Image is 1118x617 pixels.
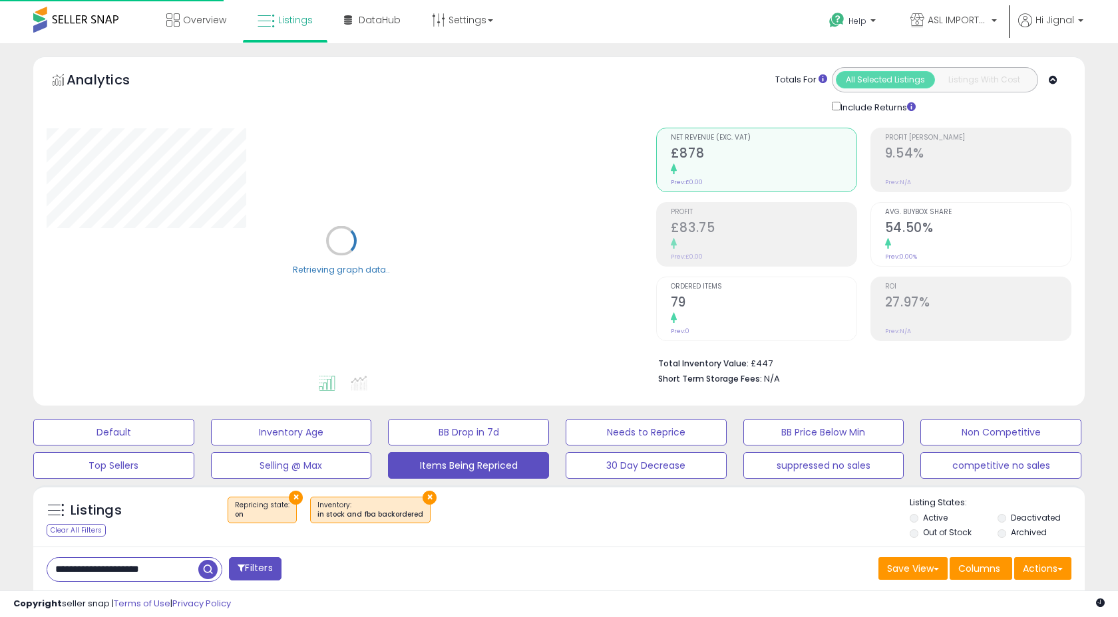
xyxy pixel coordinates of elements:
[822,99,932,114] div: Include Returns
[278,13,313,27] span: Listings
[743,419,904,445] button: BB Price Below Min
[775,74,827,86] div: Totals For
[566,452,727,479] button: 30 Day Decrease
[211,452,372,479] button: Selling @ Max
[67,70,156,92] h5: Analytics
[13,598,231,610] div: seller snap | |
[211,419,372,445] button: Inventory Age
[671,295,856,312] h2: 79
[359,13,401,27] span: DataHub
[885,134,1071,142] span: Profit [PERSON_NAME]
[1018,13,1083,43] a: Hi Jignal
[658,358,749,369] b: Total Inventory Value:
[671,253,703,261] small: Prev: £0.00
[671,146,856,164] h2: £878
[566,419,727,445] button: Needs to Reprice
[33,452,194,479] button: Top Sellers
[671,178,703,186] small: Prev: £0.00
[885,220,1071,238] h2: 54.50%
[885,209,1071,216] span: Avg. Buybox Share
[671,134,856,142] span: Net Revenue (Exc. VAT)
[885,146,1071,164] h2: 9.54%
[671,209,856,216] span: Profit
[885,253,917,261] small: Prev: 0.00%
[934,71,1033,88] button: Listings With Cost
[885,283,1071,291] span: ROI
[1035,13,1074,27] span: Hi Jignal
[671,283,856,291] span: Ordered Items
[920,419,1081,445] button: Non Competitive
[293,263,390,275] div: Retrieving graph data..
[388,419,549,445] button: BB Drop in 7d
[885,295,1071,312] h2: 27.97%
[920,452,1081,479] button: competitive no sales
[836,71,935,88] button: All Selected Listings
[885,178,911,186] small: Prev: N/A
[658,354,1061,370] li: £447
[658,373,762,384] b: Short Term Storage Fees:
[743,452,904,479] button: suppressed no sales
[829,12,845,29] i: Get Help
[928,13,988,27] span: ASL IMPORTED
[671,220,856,238] h2: £83.75
[764,372,780,385] span: N/A
[33,419,194,445] button: Default
[819,2,889,43] a: Help
[388,452,549,479] button: Items Being Repriced
[13,597,62,610] strong: Copyright
[671,327,689,335] small: Prev: 0
[848,15,866,27] span: Help
[183,13,226,27] span: Overview
[885,327,911,335] small: Prev: N/A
